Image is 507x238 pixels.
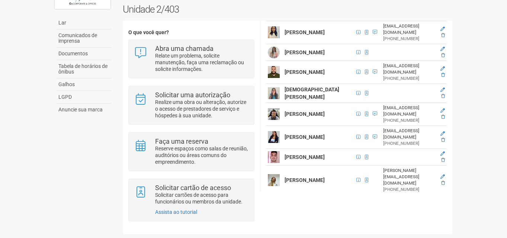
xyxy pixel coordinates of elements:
[58,94,72,100] font: LGPD
[441,137,445,143] a: Excluir membro
[440,108,445,113] a: Editar membro
[155,137,208,145] font: Faça uma reserva
[441,94,445,99] a: Excluir membro
[123,4,179,15] font: Unidade 2/403
[441,53,445,58] a: Excluir membro
[57,60,112,78] a: Tabela de horários de ônibus
[285,49,325,55] font: [PERSON_NAME]
[57,29,112,48] a: Comunicados de imprensa
[134,92,248,119] a: Solicitar uma autorização Realize uma obra ou alteração, autorize o acesso de prestadores de serv...
[58,50,88,56] font: Documentos
[441,157,445,163] a: Excluir membro
[268,66,280,78] img: user.png
[440,151,445,156] a: Editar membro
[285,29,325,35] font: [PERSON_NAME]
[268,108,280,120] img: user.png
[268,26,280,38] img: user.png
[134,138,248,165] a: Faça uma reserva Reserve espaços como salas de reunião, auditórios ou áreas comuns do empreendime...
[58,81,75,87] font: Galhos
[57,78,112,91] a: Galhos
[57,48,112,60] a: Documentos
[383,187,419,192] font: [PHONE_NUMBER]
[383,23,419,35] font: [EMAIL_ADDRESS][DOMAIN_NAME]
[155,146,248,165] font: Reserve espaços como salas de reunião, auditórios ou áreas comuns do empreendimento.
[155,45,214,52] font: Abra uma chamada
[268,87,280,99] img: user.png
[58,63,108,75] font: Tabela de horários de ônibus
[268,151,280,163] img: user.png
[440,131,445,136] a: Editar membro
[268,174,280,186] img: user.png
[441,180,445,186] a: Excluir membro
[383,36,419,41] font: [PHONE_NUMBER]
[383,128,419,140] font: [EMAIL_ADDRESS][DOMAIN_NAME]
[155,192,243,205] font: Solicitar cartões de acesso para funcionários ou membros da unidade.
[134,45,248,72] a: Abra uma chamada Relate um problema, solicite manutenção, faça uma reclamação ou solicite informa...
[441,72,445,78] a: Excluir membro
[440,87,445,92] a: Editar membro
[440,66,445,71] a: Editar membro
[441,33,445,38] a: Excluir membro
[440,46,445,52] a: Editar membro
[440,174,445,179] a: Editar membro
[155,91,230,99] font: Solicitar uma autorização
[155,99,246,118] font: Realize uma obra ou alteração, autorize o acesso de prestadores de serviço e hóspedes à sua unidade.
[441,114,445,120] a: Excluir membro
[155,184,231,192] font: Solicitar cartão de acesso
[57,91,112,104] a: LGPD
[268,46,280,58] img: user.png
[440,26,445,32] a: Editar membro
[285,177,325,183] font: [PERSON_NAME]
[285,69,325,75] font: [PERSON_NAME]
[383,105,419,117] font: [EMAIL_ADDRESS][DOMAIN_NAME]
[383,118,419,123] font: [PHONE_NUMBER]
[58,20,66,26] font: Lar
[58,32,97,44] font: Comunicados de imprensa
[285,111,325,117] font: [PERSON_NAME]
[383,141,419,146] font: [PHONE_NUMBER]
[285,134,325,140] font: [PERSON_NAME]
[57,17,112,29] a: Lar
[134,185,248,205] a: Solicitar cartão de acesso Solicitar cartões de acesso para funcionários ou membros da unidade.
[57,104,112,116] a: Anuncie sua marca
[58,107,103,113] font: Anuncie sua marca
[155,209,197,215] a: Assista ao tutorial
[285,87,339,100] font: [DEMOGRAPHIC_DATA][PERSON_NAME]
[383,76,419,81] font: [PHONE_NUMBER]
[155,53,244,72] font: Relate um problema, solicite manutenção, faça uma reclamação ou solicite informações.
[383,168,419,186] font: [PERSON_NAME][EMAIL_ADDRESS][DOMAIN_NAME]
[383,63,419,75] font: [EMAIL_ADDRESS][DOMAIN_NAME]
[128,29,169,35] font: O que você quer?
[268,131,280,143] img: user.png
[285,154,325,160] font: [PERSON_NAME]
